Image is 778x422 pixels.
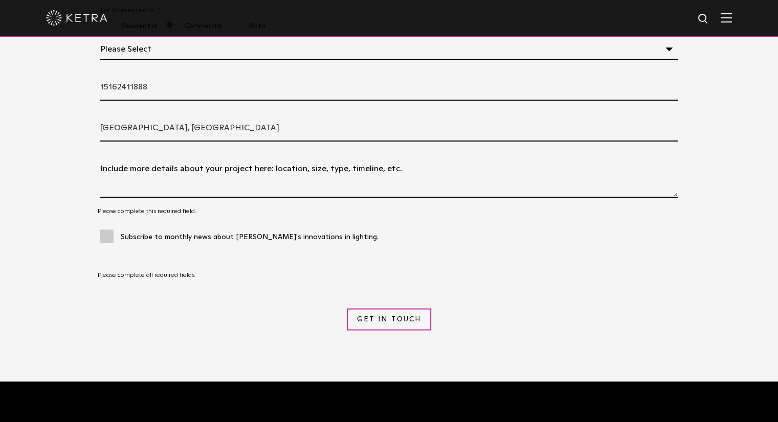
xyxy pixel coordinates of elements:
input: Phone Number [100,74,678,101]
label: Please complete this required field. [98,208,196,215]
img: Hamburger%20Nav.svg [721,13,732,22]
img: ketra-logo-2019-white [46,10,107,26]
input: City, State [100,115,678,142]
span: Subscribe to monthly news about [PERSON_NAME]'s innovations in lighting. [100,230,379,245]
img: search icon [697,13,710,26]
label: Please complete all required fields. [98,272,196,278]
input: Get in Touch [347,309,431,331]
